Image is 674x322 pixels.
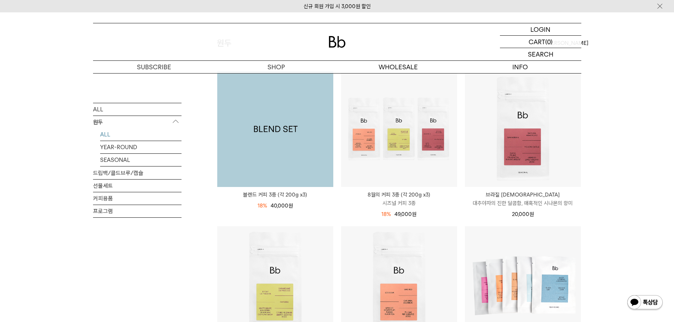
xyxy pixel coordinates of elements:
[627,294,663,311] img: 카카오톡 채널 1:1 채팅 버튼
[337,61,459,73] p: WHOLESALE
[100,141,182,153] a: YEAR-ROUND
[217,71,333,187] a: 블렌드 커피 3종 (각 200g x3)
[93,116,182,128] p: 원두
[341,191,457,199] p: 8월의 커피 3종 (각 200g x3)
[93,61,215,73] a: SUBSCRIBE
[93,192,182,204] a: 커피용품
[329,36,346,48] img: 로고
[93,179,182,192] a: 선물세트
[465,191,581,207] a: 브라질 [DEMOGRAPHIC_DATA] 대추야자의 진한 달콤함, 매혹적인 시나몬의 향미
[288,203,293,209] span: 원
[530,23,551,35] p: LOGIN
[341,71,457,187] img: 8월의 커피 3종 (각 200g x3)
[412,211,416,217] span: 원
[465,71,581,187] img: 브라질 사맘바이아
[381,210,391,218] div: 18%
[528,48,553,60] p: SEARCH
[258,201,267,210] div: 18%
[459,61,581,73] p: INFO
[100,128,182,140] a: ALL
[512,211,534,217] span: 20,000
[271,203,293,209] span: 40,000
[500,23,581,36] a: LOGIN
[100,153,182,166] a: SEASONAL
[529,211,534,217] span: 원
[394,211,416,217] span: 49,000
[93,103,182,115] a: ALL
[93,166,182,179] a: 드립백/콜드브루/캡슐
[341,199,457,207] p: 시즈널 커피 3종
[341,191,457,207] a: 8월의 커피 3종 (각 200g x3) 시즈널 커피 3종
[304,3,371,10] a: 신규 회원 가입 시 3,000원 할인
[545,36,553,48] p: (0)
[217,71,333,187] img: 1000001179_add2_053.png
[529,36,545,48] p: CART
[215,61,337,73] a: SHOP
[500,36,581,48] a: CART (0)
[465,199,581,207] p: 대추야자의 진한 달콤함, 매혹적인 시나몬의 향미
[217,191,333,199] a: 블렌드 커피 3종 (각 200g x3)
[93,205,182,217] a: 프로그램
[465,191,581,199] p: 브라질 [DEMOGRAPHIC_DATA]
